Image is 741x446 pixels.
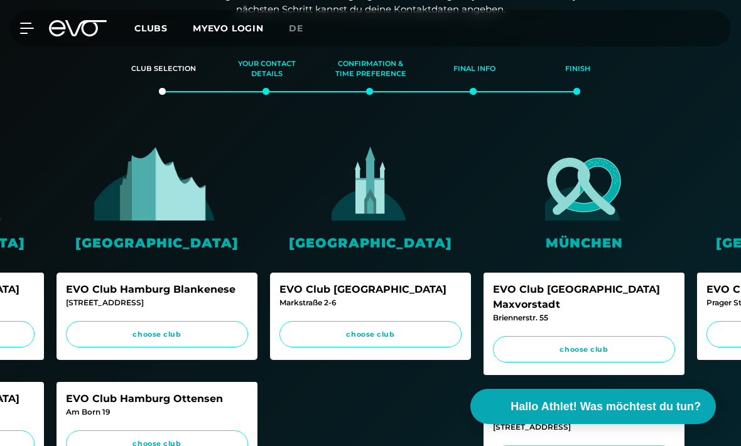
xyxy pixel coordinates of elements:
[279,321,462,348] a: choose club
[66,321,248,348] a: choose club
[521,142,647,220] img: evofitness
[470,389,716,424] button: Hallo Athlet! Was möchtest du tun?
[493,312,675,324] div: Briennerstr. 55
[66,406,248,418] div: Am Born 19
[493,336,675,363] a: choose club
[66,391,248,406] div: EVO Club Hamburg Ottensen
[279,297,462,308] div: Markstraße 2-6
[493,282,675,312] div: EVO Club [GEOGRAPHIC_DATA] Maxvorstadt
[542,52,614,86] div: Finish
[493,422,675,433] div: [STREET_ADDRESS]
[134,23,168,34] span: Clubs
[78,329,236,340] span: choose club
[134,22,193,34] a: Clubs
[438,52,511,86] div: Final info
[335,52,407,86] div: Confirmation & time preference
[289,23,303,34] span: de
[127,52,200,86] div: Club selection
[57,233,257,253] div: [GEOGRAPHIC_DATA]
[279,282,462,297] div: EVO Club [GEOGRAPHIC_DATA]
[511,398,701,415] span: Hallo Athlet! Was möchtest du tun?
[66,297,248,308] div: [STREET_ADDRESS]
[94,142,220,220] img: evofitness
[289,21,318,36] a: de
[505,344,663,355] span: choose club
[291,329,450,340] span: choose club
[484,233,684,253] div: München
[231,52,303,86] div: Your contact details
[308,142,433,220] img: evofitness
[66,282,248,297] div: EVO Club Hamburg Blankenese
[270,233,471,253] div: [GEOGRAPHIC_DATA]
[193,23,264,34] a: MYEVO LOGIN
